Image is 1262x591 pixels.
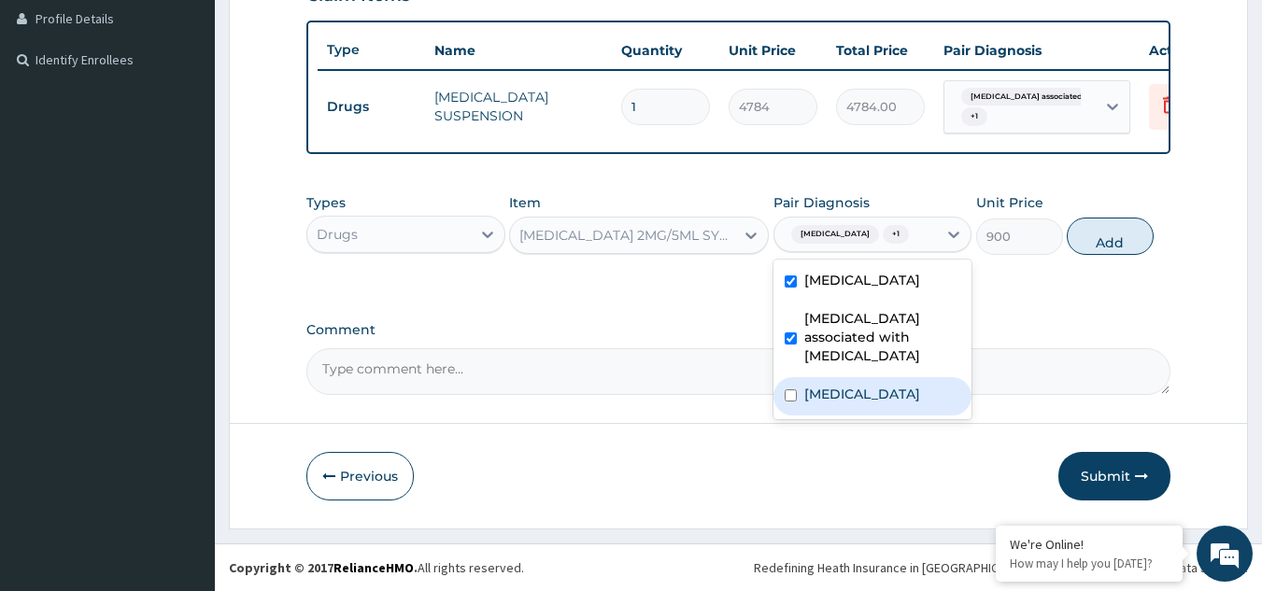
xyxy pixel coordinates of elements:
[1067,218,1154,255] button: Add
[804,385,920,403] label: [MEDICAL_DATA]
[318,33,425,67] th: Type
[804,271,920,289] label: [MEDICAL_DATA]
[306,195,346,211] label: Types
[509,193,541,212] label: Item
[1010,536,1169,553] div: We're Online!
[35,93,76,140] img: d_794563401_company_1708531726252_794563401
[719,32,827,69] th: Unit Price
[612,32,719,69] th: Quantity
[773,193,870,212] label: Pair Diagnosis
[961,88,1127,106] span: [MEDICAL_DATA] associated with he...
[306,322,1171,338] label: Comment
[425,78,612,134] td: [MEDICAL_DATA] SUSPENSION
[883,225,909,244] span: + 1
[229,559,418,576] strong: Copyright © 2017 .
[519,226,736,245] div: [MEDICAL_DATA] 2MG/5ML SYRUP
[9,393,356,458] textarea: Type your message and hit 'Enter'
[1058,452,1170,500] button: Submit
[108,176,258,365] span: We're online!
[961,107,987,126] span: + 1
[827,32,934,69] th: Total Price
[791,225,879,244] span: [MEDICAL_DATA]
[425,32,612,69] th: Name
[934,32,1140,69] th: Pair Diagnosis
[976,193,1043,212] label: Unit Price
[97,105,314,129] div: Chat with us now
[215,543,1262,591] footer: All rights reserved.
[318,90,425,124] td: Drugs
[306,452,414,500] button: Previous
[754,558,1248,577] div: Redefining Heath Insurance in [GEOGRAPHIC_DATA] using Telemedicine and Data Science!
[1010,556,1169,571] p: How may I help you today?
[317,225,358,244] div: Drugs
[306,9,351,54] div: Minimize live chat window
[333,559,414,576] a: RelianceHMO
[1140,32,1233,69] th: Actions
[804,309,961,365] label: [MEDICAL_DATA] associated with [MEDICAL_DATA]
